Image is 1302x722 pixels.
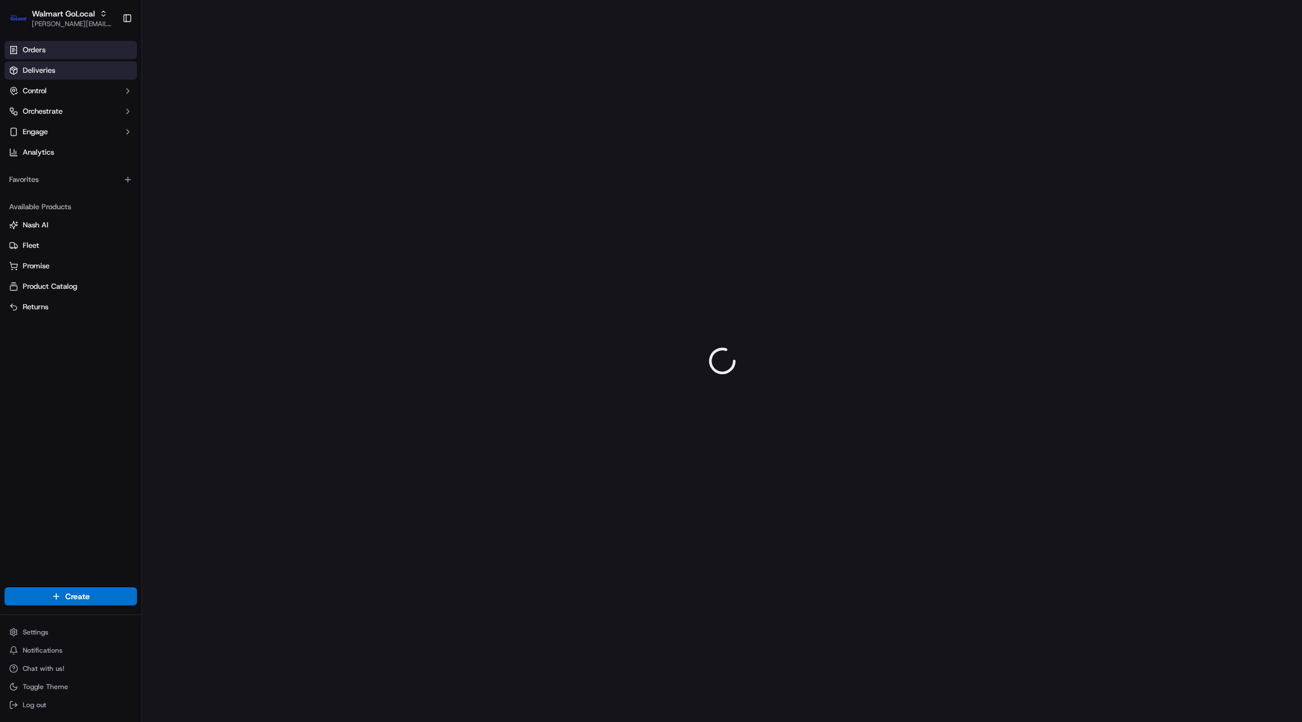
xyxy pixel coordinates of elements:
[5,123,137,141] button: Engage
[9,9,27,27] img: Walmart GoLocal
[23,302,48,312] span: Returns
[23,682,68,691] span: Toggle Theme
[23,127,48,137] span: Engage
[23,106,63,117] span: Orchestrate
[23,664,64,673] span: Chat with us!
[9,302,132,312] a: Returns
[23,86,47,96] span: Control
[5,171,137,189] div: Favorites
[11,11,34,34] img: Nash
[5,257,137,275] button: Promise
[5,5,118,32] button: Walmart GoLocalWalmart GoLocal[PERSON_NAME][EMAIL_ADDRESS][DOMAIN_NAME]
[23,45,45,55] span: Orders
[9,281,132,292] a: Product Catalog
[11,109,32,129] img: 1736555255976-a54dd68f-1ca7-489b-9aae-adbdc363a1c4
[9,240,132,251] a: Fleet
[23,700,46,709] span: Log out
[23,165,87,176] span: Knowledge Base
[5,102,137,121] button: Orchestrate
[23,240,39,251] span: Fleet
[5,298,137,316] button: Returns
[5,82,137,100] button: Control
[23,65,55,76] span: Deliveries
[5,277,137,296] button: Product Catalog
[91,160,187,181] a: 💻API Documentation
[5,41,137,59] a: Orders
[193,112,207,126] button: Start new chat
[80,192,138,201] a: Powered byPylon
[23,261,49,271] span: Promise
[65,591,90,602] span: Create
[39,120,144,129] div: We're available if you need us!
[107,165,182,176] span: API Documentation
[23,147,54,157] span: Analytics
[11,45,207,64] p: Welcome 👋
[23,220,48,230] span: Nash AI
[39,109,186,120] div: Start new chat
[5,642,137,658] button: Notifications
[5,216,137,234] button: Nash AI
[5,624,137,640] button: Settings
[5,143,137,161] a: Analytics
[23,281,77,292] span: Product Catalog
[5,236,137,255] button: Fleet
[5,679,137,695] button: Toggle Theme
[30,73,205,85] input: Got a question? Start typing here...
[5,61,137,80] a: Deliveries
[23,628,48,637] span: Settings
[23,646,63,655] span: Notifications
[9,220,132,230] a: Nash AI
[9,261,132,271] a: Promise
[5,587,137,605] button: Create
[5,198,137,216] div: Available Products
[5,697,137,713] button: Log out
[11,166,20,175] div: 📗
[7,160,91,181] a: 📗Knowledge Base
[32,8,95,19] button: Walmart GoLocal
[32,19,113,28] button: [PERSON_NAME][EMAIL_ADDRESS][DOMAIN_NAME]
[96,166,105,175] div: 💻
[113,193,138,201] span: Pylon
[5,661,137,677] button: Chat with us!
